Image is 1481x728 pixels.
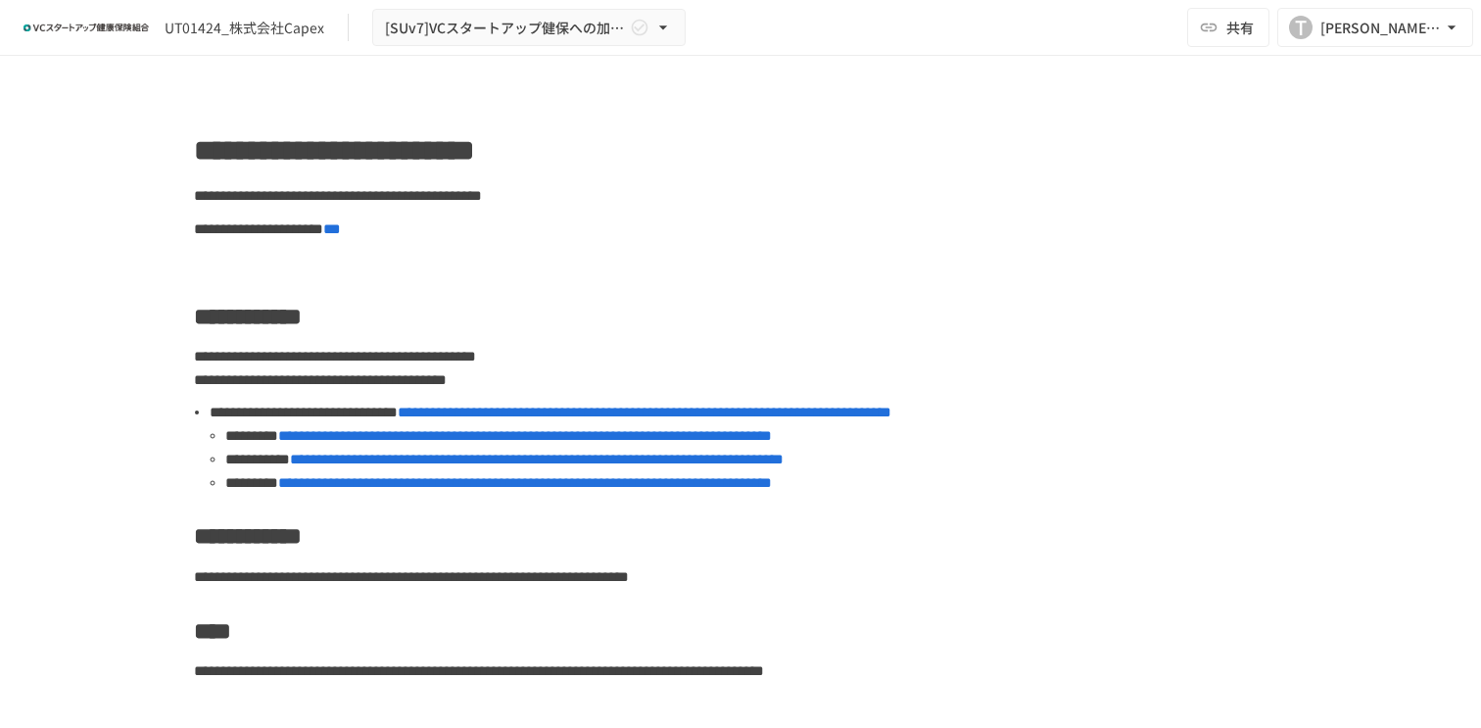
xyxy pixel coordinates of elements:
[165,18,324,38] div: UT01424_株式会社Capex
[24,12,149,43] img: ZDfHsVrhrXUoWEWGWYf8C4Fv4dEjYTEDCNvmL73B7ox
[385,16,626,40] span: [SUv7]VCスタートアップ健保への加入申請手続き
[1320,16,1442,40] div: [PERSON_NAME][EMAIL_ADDRESS][MEDICAL_DATA]
[1187,8,1269,47] button: 共有
[372,9,686,47] button: [SUv7]VCスタートアップ健保への加入申請手続き
[1289,16,1313,39] div: T
[1226,17,1254,38] span: 共有
[1277,8,1473,47] button: T[PERSON_NAME][EMAIL_ADDRESS][MEDICAL_DATA]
